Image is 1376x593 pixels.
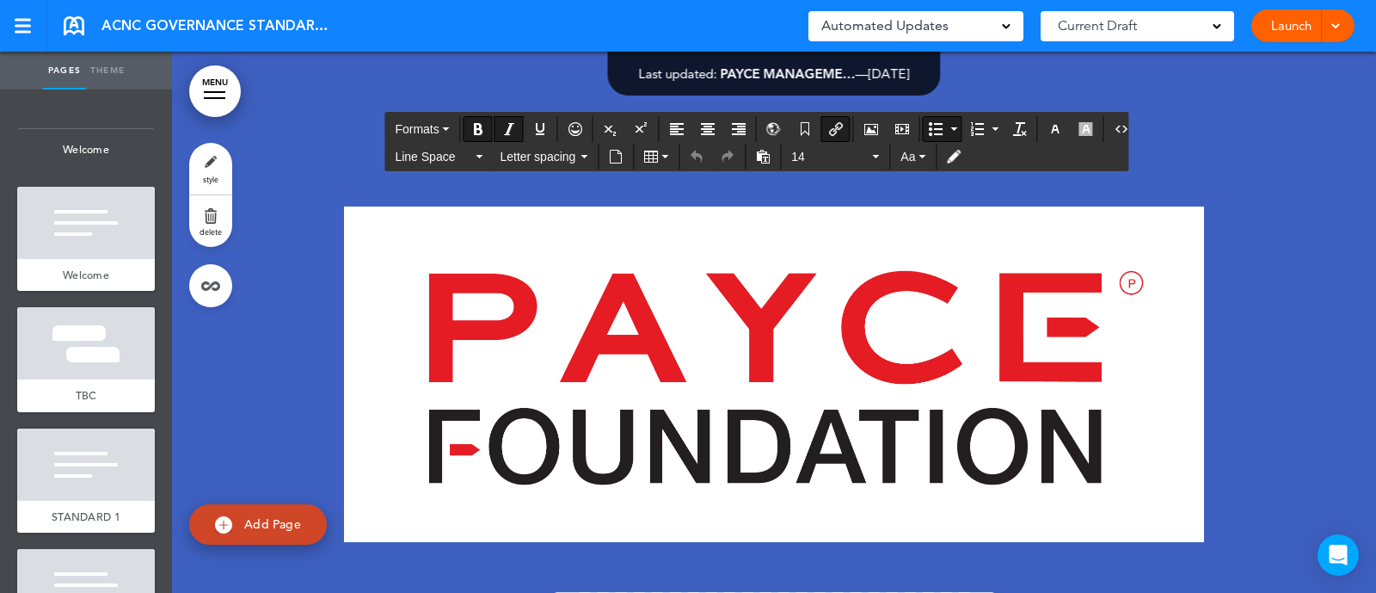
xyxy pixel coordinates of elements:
[200,226,222,237] span: delete
[713,144,742,170] div: Redo
[791,148,869,165] span: 14
[76,388,97,403] span: TBC
[939,144,968,170] div: Toggle Tracking Changes
[636,144,676,170] div: Table
[1318,534,1359,576] div: Open Intercom Messenger
[821,116,851,142] div: Insert/edit airmason link
[17,380,155,412] a: TBC
[189,65,241,117] a: MENU
[639,67,910,80] div: —
[189,195,232,247] a: delete
[596,116,625,142] div: Subscript
[525,116,555,142] div: Underline
[344,207,1204,542] img: 1754528396752-PAYCE-Foundation-logo-15885x6196.jpg
[1005,116,1035,142] div: Clear formatting
[52,510,120,524] span: STANDARD 1
[821,14,949,38] span: Automated Updates
[1264,9,1318,42] a: Launch
[888,116,917,142] div: Insert/edit media
[964,116,1004,142] div: Numbered list
[857,116,886,142] div: Airmason image
[101,16,334,35] span: ACNC GOVERNANCE STANDARDS - PAYCE FOUNDATION & PHILANTHROPIC FUND
[189,504,327,545] a: Add Page
[748,144,777,170] div: Paste as text
[1107,116,1136,142] div: Source code
[500,148,577,165] span: Letter spacing
[189,143,232,195] a: style
[244,516,301,532] span: Add Page
[17,259,155,292] a: Welcome
[17,501,155,534] a: STANDARD 1
[601,144,630,170] div: Insert document
[662,116,691,142] div: Align left
[86,52,129,90] a: Theme
[203,174,218,184] span: style
[682,144,711,170] div: Undo
[215,516,232,534] img: add.svg
[395,148,472,165] span: Line Space
[1058,14,1137,38] span: Current Draft
[900,150,915,164] span: Aa
[395,122,439,136] span: Formats
[63,268,109,282] span: Welcome
[627,116,656,142] div: Superscript
[721,65,856,82] span: PAYCE MANAGEME…
[639,65,717,82] span: Last updated:
[494,116,524,142] div: Italic
[869,65,910,82] span: [DATE]
[724,116,753,142] div: Align right
[17,129,155,170] span: Welcome
[759,116,789,142] div: Insert/Edit global anchor link
[464,116,493,142] div: Bold
[923,116,962,142] div: Bullet list
[693,116,722,142] div: Align center
[790,116,820,142] div: Anchor
[43,52,86,90] a: Pages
